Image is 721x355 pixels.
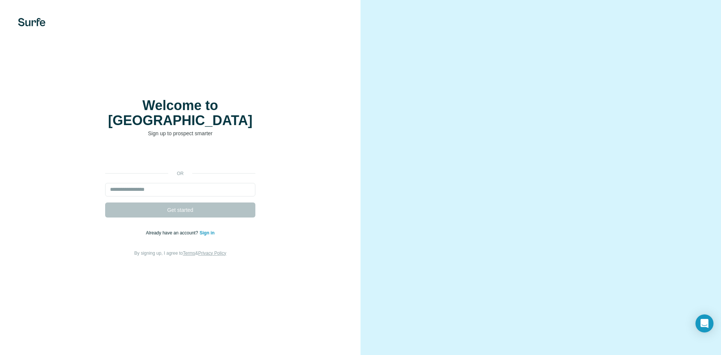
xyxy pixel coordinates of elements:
[105,130,255,137] p: Sign up to prospect smarter
[146,230,200,236] span: Already have an account?
[134,251,226,256] span: By signing up, I agree to &
[101,148,259,165] iframe: Sign in with Google Button
[105,98,255,128] h1: Welcome to [GEOGRAPHIC_DATA]
[18,18,45,26] img: Surfe's logo
[183,251,195,256] a: Terms
[198,251,226,256] a: Privacy Policy
[695,314,713,332] div: Open Intercom Messenger
[199,230,214,236] a: Sign in
[168,170,192,177] p: or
